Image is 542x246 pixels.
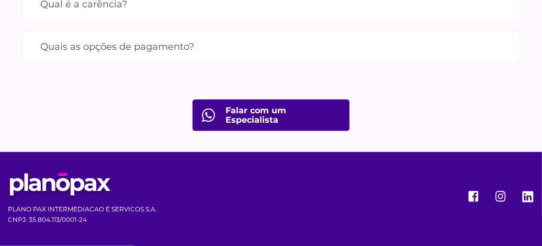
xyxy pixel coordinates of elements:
p: CNPJ: 35.804.113/0001-24 [8,215,157,225]
img: Planopax [8,173,112,200]
a: linkedin [522,195,534,205]
img: fale com consultor [202,109,215,122]
a: instagram [494,195,509,205]
label: Quais as opções de pagamento? [40,38,502,56]
a: Falar com um Especialista [193,100,349,131]
p: PLANO PAX INTERMEDIACAO E SERVICOS S.A. [8,204,157,215]
a: facebook [467,195,482,205]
